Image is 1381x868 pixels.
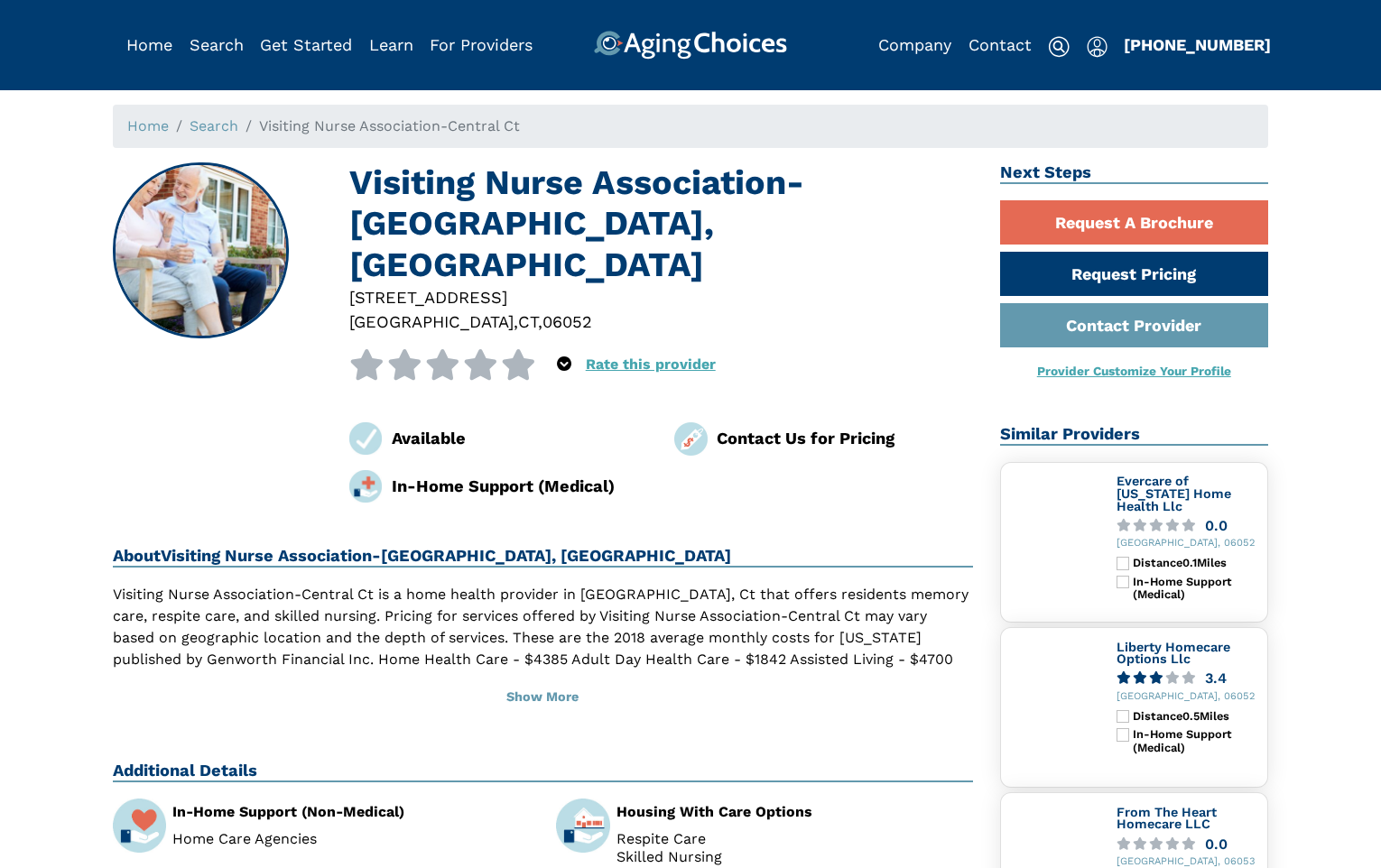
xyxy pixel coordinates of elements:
[113,761,973,782] h2: Additional Details
[1117,837,1261,851] a: 0.0
[349,162,973,285] h1: Visiting Nurse Association-[GEOGRAPHIC_DATA], [GEOGRAPHIC_DATA]
[1124,35,1271,54] a: [PHONE_NUMBER]
[190,35,244,54] a: Search
[172,805,529,819] div: In-Home Support (Non-Medical)
[1117,691,1261,703] div: [GEOGRAPHIC_DATA], 06052
[878,35,951,54] a: Company
[1117,640,1230,667] a: Liberty Homecare Options Llc
[1000,424,1269,446] h2: Similar Providers
[349,312,514,331] span: [GEOGRAPHIC_DATA]
[127,117,169,134] a: Home
[1048,36,1070,58] img: search-icon.svg
[586,356,716,373] a: Rate this provider
[518,312,538,331] span: CT
[113,678,973,717] button: Show More
[1205,519,1228,532] div: 0.0
[259,117,520,134] span: Visiting Nurse Association-Central Ct
[392,474,648,498] div: In-Home Support (Medical)
[1117,538,1261,549] div: [GEOGRAPHIC_DATA], 06052
[113,105,1268,148] nav: breadcrumb
[1205,837,1228,851] div: 0.0
[1133,710,1260,723] div: Distance 0.5 Miles
[1117,805,1217,832] a: From The Heart Homecare LLC
[1117,856,1261,868] div: [GEOGRAPHIC_DATA], 06053
[1037,364,1231,378] a: Provider Customize Your Profile
[1000,162,1269,184] h2: Next Steps
[616,850,973,864] li: Skilled Nursing
[190,117,238,134] a: Search
[126,35,172,54] a: Home
[514,312,518,331] span: ,
[594,31,787,60] img: AgingChoices
[616,805,973,819] div: Housing With Care Options
[1087,31,1108,60] div: Popover trigger
[969,35,1032,54] a: Contact
[113,584,973,714] p: Visiting Nurse Association-Central Ct is a home health provider in [GEOGRAPHIC_DATA], Ct that off...
[392,426,648,450] div: Available
[190,31,244,60] div: Popover trigger
[172,832,529,846] li: Home Care Agencies
[616,832,973,846] li: Respite Care
[349,285,973,309] div: [STREET_ADDRESS]
[1000,252,1269,296] a: Request Pricing
[542,309,592,334] div: 06052
[1133,728,1260,754] div: In-Home Support (Medical)
[1087,36,1108,58] img: user-icon.svg
[260,35,352,54] a: Get Started
[1133,576,1260,602] div: In-Home Support (Medical)
[1000,200,1269,245] a: Request A Brochure
[717,426,973,450] div: Contact Us for Pricing
[1205,671,1227,685] div: 3.4
[1117,519,1261,532] a: 0.0
[557,349,571,380] div: Popover trigger
[369,35,413,54] a: Learn
[113,546,973,568] h2: About Visiting Nurse Association-[GEOGRAPHIC_DATA], [GEOGRAPHIC_DATA]
[1117,474,1231,512] a: Evercare of [US_STATE] Home Health Llc
[538,312,542,331] span: ,
[430,35,533,54] a: For Providers
[1000,303,1269,347] a: Contact Provider
[1117,671,1261,685] a: 3.4
[1133,557,1260,569] div: Distance 0.1 Miles
[115,164,288,337] img: Visiting Nurse Association-Central Ct, New Britain CT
